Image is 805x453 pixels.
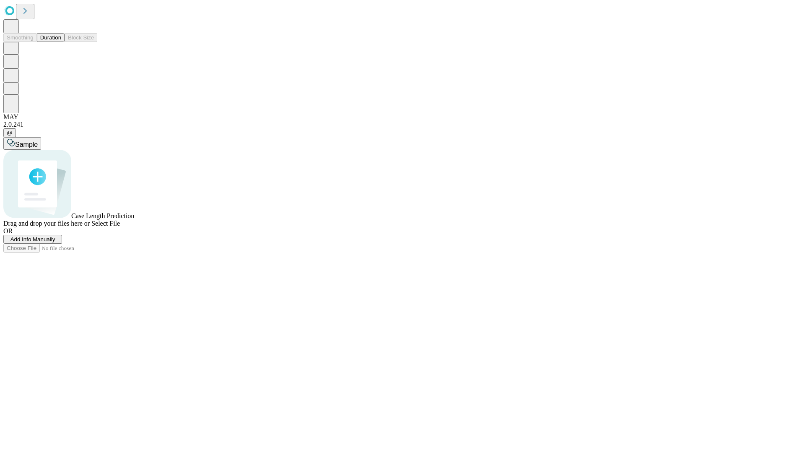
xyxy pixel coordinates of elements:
[3,235,62,244] button: Add Info Manually
[37,33,65,42] button: Duration
[10,236,55,242] span: Add Info Manually
[65,33,97,42] button: Block Size
[15,141,38,148] span: Sample
[3,33,37,42] button: Smoothing
[3,227,13,234] span: OR
[71,212,134,219] span: Case Length Prediction
[3,137,41,150] button: Sample
[3,113,802,121] div: MAY
[3,220,90,227] span: Drag and drop your files here or
[91,220,120,227] span: Select File
[3,128,16,137] button: @
[3,121,802,128] div: 2.0.241
[7,130,13,136] span: @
